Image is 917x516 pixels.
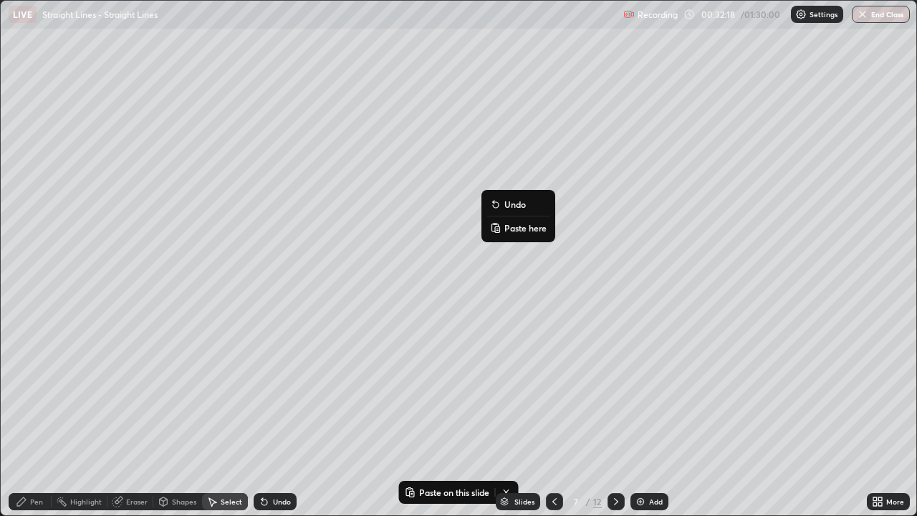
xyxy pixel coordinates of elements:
[70,498,102,505] div: Highlight
[30,498,43,505] div: Pen
[514,498,534,505] div: Slides
[810,11,837,18] p: Settings
[635,496,646,507] img: add-slide-button
[419,487,489,498] p: Paste on this slide
[487,219,549,236] button: Paste here
[487,196,549,213] button: Undo
[857,9,868,20] img: end-class-cross
[795,9,807,20] img: class-settings-icons
[623,9,635,20] img: recording.375f2c34.svg
[593,495,602,508] div: 12
[586,497,590,506] div: /
[221,498,242,505] div: Select
[638,9,678,20] p: Recording
[649,498,663,505] div: Add
[402,484,492,501] button: Paste on this slide
[852,6,910,23] button: End Class
[42,9,158,20] p: Straight Lines - Straight Lines
[886,498,904,505] div: More
[13,9,32,20] p: LIVE
[569,497,583,506] div: 7
[273,498,291,505] div: Undo
[504,222,547,234] p: Paste here
[172,498,196,505] div: Shapes
[504,199,526,210] p: Undo
[126,498,148,505] div: Eraser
